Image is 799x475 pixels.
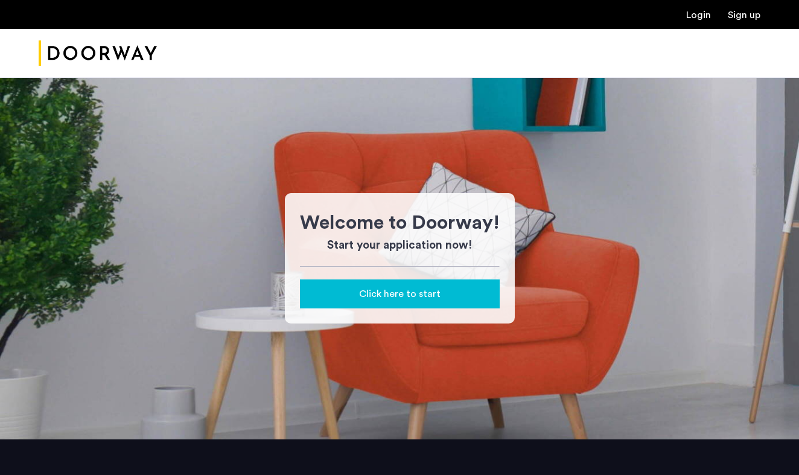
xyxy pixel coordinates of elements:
[39,31,157,76] a: Cazamio Logo
[359,287,441,301] span: Click here to start
[300,279,500,308] button: button
[686,10,711,20] a: Login
[300,237,500,254] h3: Start your application now!
[300,208,500,237] h1: Welcome to Doorway!
[728,10,760,20] a: Registration
[39,31,157,76] img: logo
